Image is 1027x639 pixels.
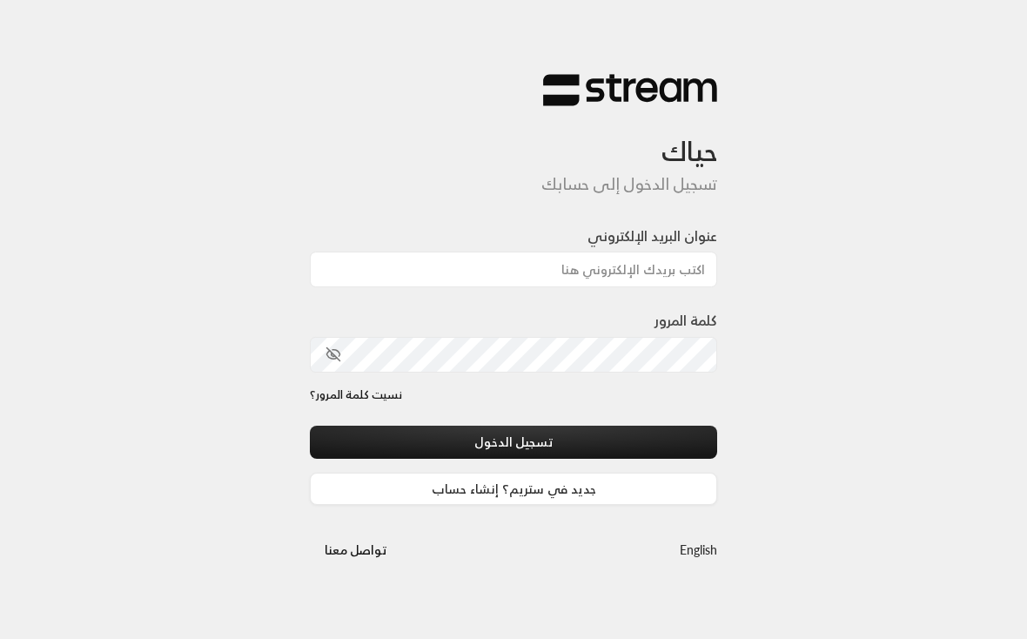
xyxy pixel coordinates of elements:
[310,539,401,561] a: تواصل معنا
[310,473,717,505] a: جديد في ستريم؟ إنشاء حساب
[310,426,717,458] button: تسجيل الدخول
[680,534,717,566] a: English
[310,175,717,194] h5: تسجيل الدخول إلى حسابك
[587,225,717,246] label: عنوان البريد الإلكتروني
[310,107,717,167] h3: حياك
[654,310,717,331] label: كلمة المرور
[319,340,348,369] button: toggle password visibility
[310,534,401,566] button: تواصل معنا
[310,252,717,287] input: اكتب بريدك الإلكتروني هنا
[310,387,402,404] a: نسيت كلمة المرور؟
[543,73,717,107] img: Stream Logo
